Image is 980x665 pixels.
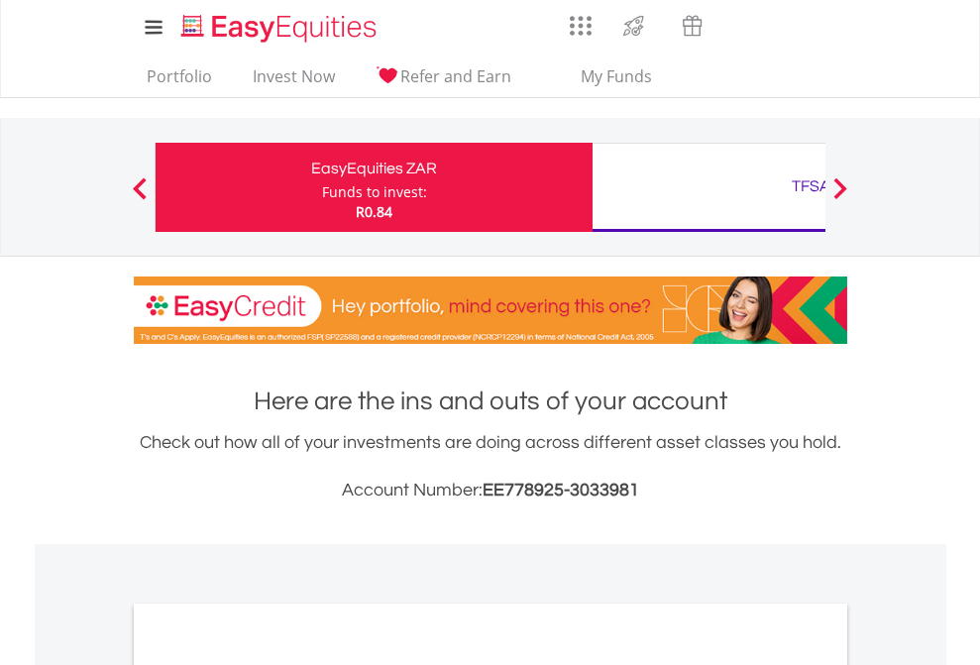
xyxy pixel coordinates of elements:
a: My Profile [822,5,873,49]
span: EE778925-3033981 [483,481,639,499]
h3: Account Number: [134,477,847,504]
img: EasyEquities_Logo.png [177,12,384,45]
a: AppsGrid [557,5,604,37]
img: vouchers-v2.svg [676,10,708,42]
img: thrive-v2.svg [617,10,650,42]
button: Next [820,187,860,207]
div: Check out how all of your investments are doing across different asset classes you hold. [134,429,847,504]
a: Vouchers [663,5,721,42]
img: grid-menu-icon.svg [570,15,592,37]
a: FAQ's and Support [772,5,822,45]
span: My Funds [552,63,682,89]
button: Previous [120,187,160,207]
div: Funds to invest: [322,182,427,202]
a: Refer and Earn [368,66,519,97]
span: R0.84 [356,202,392,221]
a: Portfolio [139,66,220,97]
a: Home page [173,5,384,45]
span: Refer and Earn [400,65,511,87]
a: Notifications [721,5,772,45]
a: Invest Now [245,66,343,97]
div: EasyEquities ZAR [167,155,581,182]
h1: Here are the ins and outs of your account [134,384,847,419]
img: EasyCredit Promotion Banner [134,277,847,344]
